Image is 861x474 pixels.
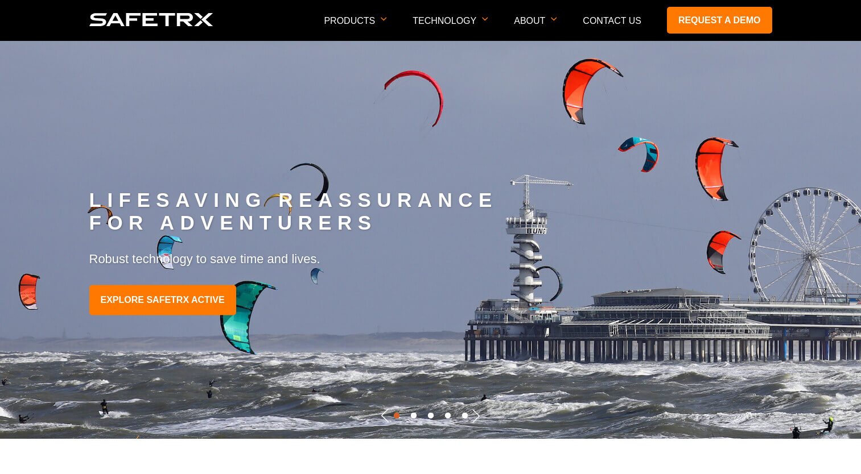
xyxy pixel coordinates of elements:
p: Robust technology to save time and lives. [89,251,772,268]
button: 5 of 5 [459,410,471,422]
a: Contact Us [583,16,641,26]
button: 3 of 5 [425,410,436,422]
p: About [514,16,557,40]
button: 4 of 5 [442,410,454,422]
img: arrow icon [482,17,488,21]
img: arrow icon [381,17,387,21]
a: EXPLORE SAFETRX ACTIVE [89,285,236,315]
a: Request a demo [667,7,772,34]
img: arrow icon [551,17,557,21]
img: logo SafeTrx [89,13,213,26]
button: 2 of 5 [408,410,419,422]
p: Products [324,16,387,40]
button: Next [462,402,491,430]
p: Technology [413,16,488,40]
h2: LIFESAVING REASSURANCE FOR ADVENTURERS [89,189,772,235]
button: Previous [370,401,399,430]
